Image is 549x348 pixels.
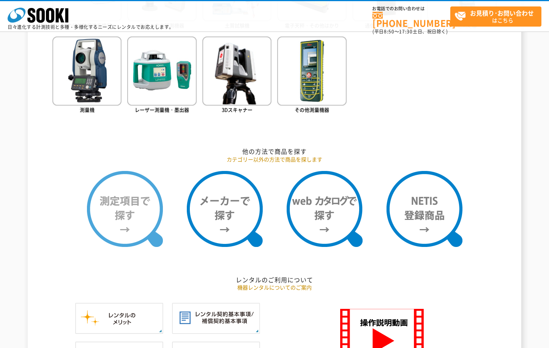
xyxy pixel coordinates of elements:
[127,36,196,106] img: レーザー測量機・墨出器
[75,326,163,333] a: レンタルのメリット
[387,171,462,247] img: NETIS登録商品
[52,36,121,115] a: 測量機
[52,36,121,106] img: 測量機
[454,7,541,26] span: はこちら
[372,6,450,11] span: お電話でのお問い合わせは
[8,25,174,29] p: 日々進化する計測技術と多種・多様化するニーズにレンタルでお応えします。
[127,36,196,115] a: レーザー測量機・墨出器
[372,12,450,27] a: [PHONE_NUMBER]
[75,303,163,334] img: レンタルのメリット
[384,28,394,35] span: 8:50
[87,171,163,247] img: 測定項目で探す
[172,326,260,333] a: レンタル契約基本事項／補償契約基本事項
[470,8,534,17] strong: お見積り･お問い合わせ
[399,28,413,35] span: 17:30
[372,28,448,35] span: (平日 ～ 土日、祝日除く)
[277,36,346,115] a: その他測量機器
[202,36,271,115] a: 3Dスキャナー
[172,303,260,334] img: レンタル契約基本事項／補償契約基本事項
[52,283,497,291] p: 機器レンタルについてのご案内
[187,171,263,247] img: メーカーで探す
[135,106,189,113] span: レーザー測量機・墨出器
[202,36,271,106] img: 3Dスキャナー
[277,36,346,106] img: その他測量機器
[450,6,541,27] a: お見積り･お問い合わせはこちら
[295,106,329,113] span: その他測量機器
[52,147,497,155] h2: 他の方法で商品を探す
[52,155,497,163] p: カテゴリー以外の方法で商品を探します
[287,171,363,247] img: webカタログで探す
[52,276,497,284] h2: レンタルのご利用について
[222,106,252,113] span: 3Dスキャナー
[80,106,95,113] span: 測量機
